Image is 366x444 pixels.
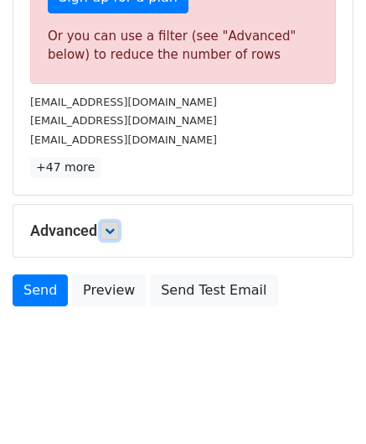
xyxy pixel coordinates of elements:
small: [EMAIL_ADDRESS][DOMAIN_NAME] [30,133,217,146]
iframe: Chat Widget [282,363,366,444]
a: Send Test Email [150,274,277,306]
div: Or you can use a filter (see "Advanced" below) to reduce the number of rows [48,27,318,65]
small: [EMAIL_ADDRESS][DOMAIN_NAME] [30,114,217,127]
h5: Advanced [30,222,336,240]
a: Preview [72,274,146,306]
a: +47 more [30,157,101,178]
small: [EMAIL_ADDRESS][DOMAIN_NAME] [30,96,217,108]
a: Send [13,274,68,306]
